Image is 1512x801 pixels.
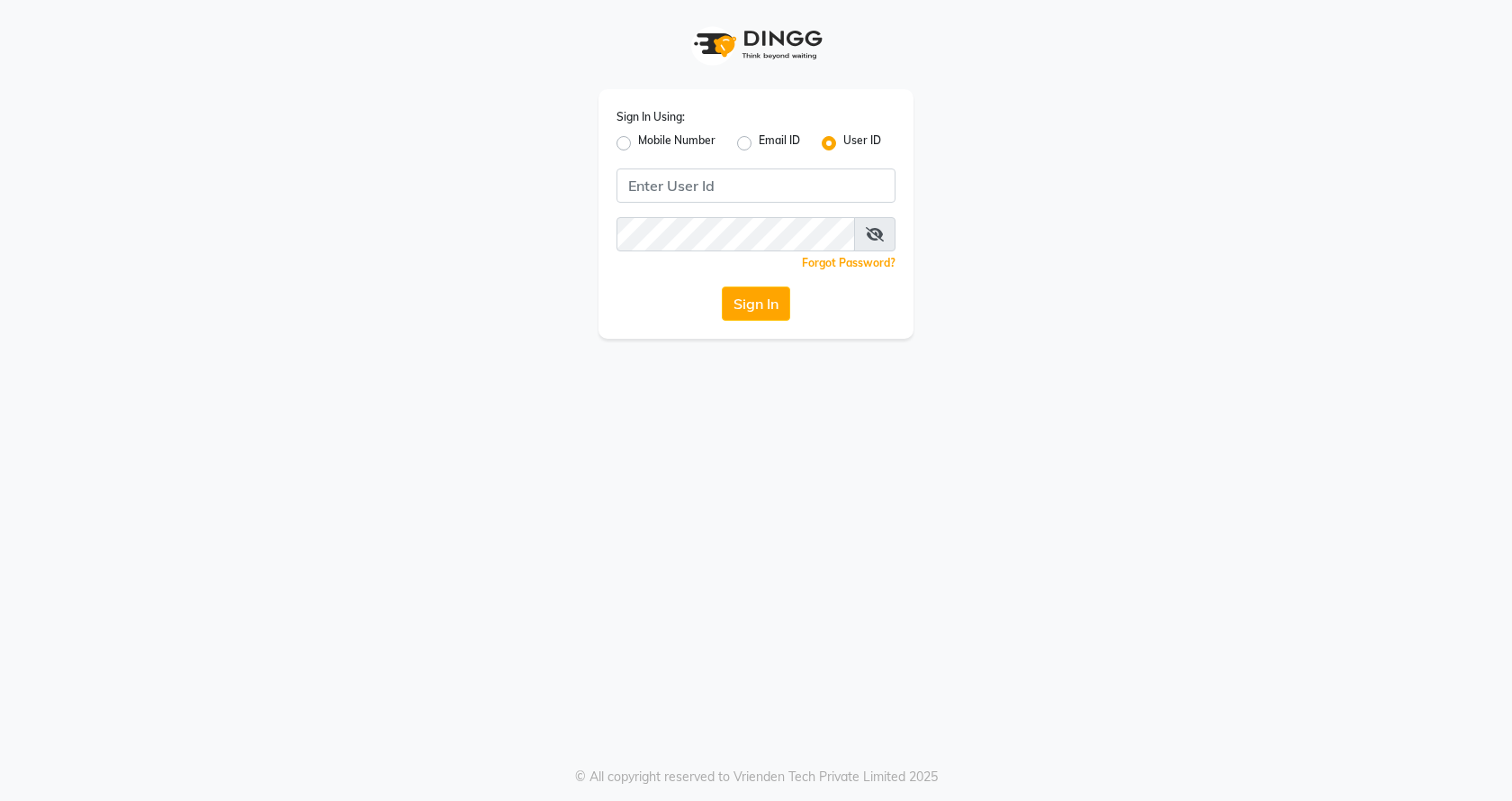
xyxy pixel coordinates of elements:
[722,287,790,321] button: Sign In
[684,18,828,71] img: logo1.svg
[616,168,895,203] input: Username
[802,256,895,269] a: Forgot Password?
[616,109,685,125] label: Sign In Using:
[759,132,800,154] label: Email ID
[638,132,715,154] label: Mobile Number
[616,217,855,251] input: Username
[843,132,881,154] label: User ID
